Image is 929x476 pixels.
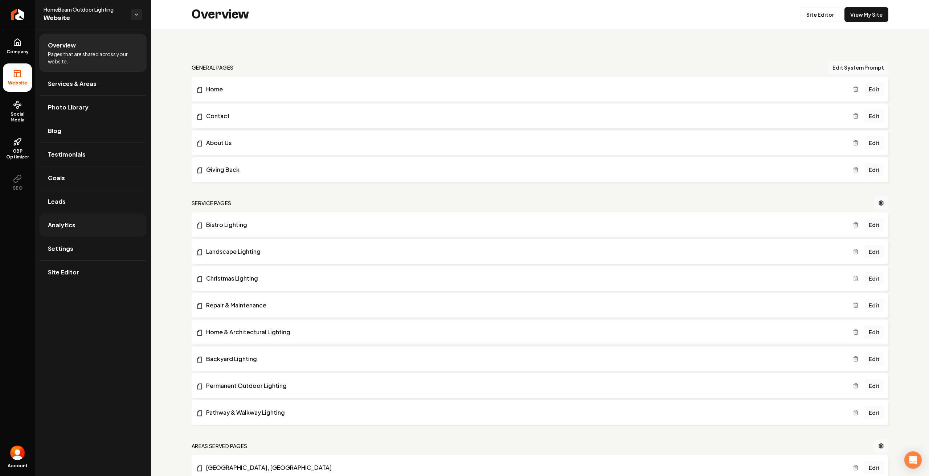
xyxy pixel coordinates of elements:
[3,132,32,166] a: GBP Optimizer
[48,50,138,65] span: Pages that are shared across your website.
[3,111,32,123] span: Social Media
[864,245,884,258] a: Edit
[48,150,86,159] span: Testimonials
[48,244,73,253] span: Settings
[196,138,853,147] a: About Us
[196,247,853,256] a: Landscape Lighting
[864,163,884,176] a: Edit
[196,85,853,94] a: Home
[864,136,884,149] a: Edit
[39,96,147,119] a: Photo Library
[39,261,147,284] a: Site Editor
[192,64,234,71] h2: general pages
[44,6,125,13] span: HomeBeam Outdoor Lighting
[11,9,24,20] img: Rebolt Logo
[196,381,853,390] a: Permanent Outdoor Lighting
[4,49,32,55] span: Company
[864,299,884,312] a: Edit
[44,13,125,23] span: Website
[48,268,79,277] span: Site Editor
[864,272,884,285] a: Edit
[196,220,853,229] a: Bistro Lighting
[39,166,147,190] a: Goals
[10,446,25,460] button: Open user button
[800,7,840,22] a: Site Editor
[48,197,66,206] span: Leads
[904,451,922,469] div: Open Intercom Messenger
[3,95,32,129] a: Social Media
[48,127,61,135] span: Blog
[844,7,888,22] a: View My Site
[48,103,89,112] span: Photo Library
[196,463,853,472] a: [GEOGRAPHIC_DATA], [GEOGRAPHIC_DATA]
[3,32,32,61] a: Company
[8,463,28,469] span: Account
[3,169,32,197] button: SEO
[196,112,853,120] a: Contact
[196,301,853,310] a: Repair & Maintenance
[196,328,853,336] a: Home & Architectural Lighting
[10,446,25,460] img: 's logo
[192,199,232,207] h2: Service Pages
[864,326,884,339] a: Edit
[48,41,76,50] span: Overview
[864,379,884,392] a: Edit
[39,72,147,95] a: Services & Areas
[3,148,32,160] span: GBP Optimizer
[196,274,853,283] a: Christmas Lighting
[192,7,249,22] h2: Overview
[828,61,888,74] button: Edit System Prompt
[48,174,65,182] span: Goals
[48,221,75,229] span: Analytics
[39,214,147,237] a: Analytics
[39,119,147,142] a: Blog
[864,218,884,231] a: Edit
[196,408,853,417] a: Pathway & Walkway Lighting
[864,109,884,123] a: Edit
[196,355,853,363] a: Backyard Lighting
[39,237,147,260] a: Settings
[864,352,884,365] a: Edit
[5,80,30,86] span: Website
[39,143,147,166] a: Testimonials
[192,442,247,450] h2: Areas Served Pages
[864,83,884,96] a: Edit
[864,461,884,474] a: Edit
[196,165,853,174] a: Giving Back
[10,185,25,191] span: SEO
[48,79,97,88] span: Services & Areas
[864,406,884,419] a: Edit
[39,190,147,213] a: Leads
